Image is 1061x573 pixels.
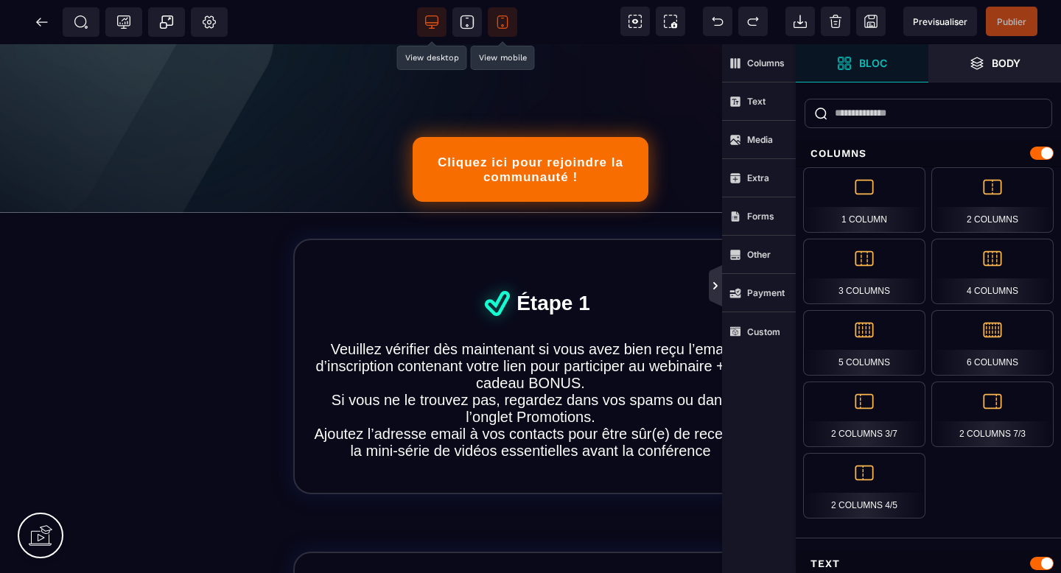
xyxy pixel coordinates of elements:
[803,239,925,304] div: 3 Columns
[116,15,131,29] span: Tracking
[413,93,648,158] button: Cliquez ici pour rejoindre la communauté !
[803,167,925,233] div: 1 Column
[903,7,977,36] span: Preview
[796,140,1061,167] div: Columns
[620,7,650,36] span: View components
[803,382,925,447] div: 2 Columns 3/7
[656,7,685,36] span: Screenshot
[747,211,774,222] strong: Forms
[931,167,1054,233] div: 2 Columns
[796,44,928,82] span: Open Blocks
[747,57,785,68] strong: Columns
[928,44,1061,82] span: Open Layer Manager
[931,382,1054,447] div: 2 Columns 7/3
[747,287,785,298] strong: Payment
[74,15,88,29] span: SEO
[747,172,769,183] strong: Extra
[913,16,967,27] span: Previsualiser
[931,310,1054,376] div: 6 Columns
[931,239,1054,304] div: 4 Columns
[312,293,749,419] text: Veuillez vérifier dès maintenant si vous avez bien reçu l’email d’inscription contenant votre lie...
[747,326,780,337] strong: Custom
[803,453,925,518] div: 2 Columns 4/5
[803,310,925,376] div: 5 Columns
[859,57,887,68] strong: Bloc
[747,96,766,107] strong: Text
[513,244,594,275] text: Étape 1
[992,57,1020,68] strong: Body
[467,229,528,289] img: 5b0f7acec7050026322c7a33464a9d2d_df1180c19b023640bdd1f6191e6afa79_big_tick.png
[747,134,773,145] strong: Media
[997,16,1026,27] span: Publier
[202,15,217,29] span: Setting Body
[159,15,174,29] span: Popup
[747,249,771,260] strong: Other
